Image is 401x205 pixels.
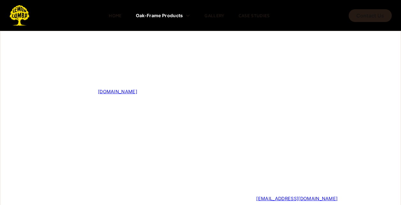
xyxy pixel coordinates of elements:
strong: By Using Our Site You Accept These terms and conditions [137,66,271,71]
strong: “Contact Tools” [290,142,328,148]
strong: Definitions and Interpretation [199,135,268,140]
strong: Information About Us [74,173,124,178]
a: [DOMAIN_NAME] [98,89,137,94]
strong: AND/OR [253,119,272,125]
div: Oak-Frame Products [131,11,196,21]
a: [EMAIL_ADDRESS][DOMAIN_NAME] [256,196,338,201]
h2: Privacy Policy [158,44,243,59]
a: Case Studies [234,11,275,20]
strong: SITE USEAGE AND PRIVACY POLICY [53,66,137,71]
div: Contact Us [356,13,384,18]
strong: “We/Us/Our” [272,165,304,171]
a: Contact Us [349,9,392,22]
a: Gallery [199,11,229,20]
strong: “Content” [94,158,118,163]
a: Home [104,11,127,20]
div: Oak-Frame Products [136,13,183,18]
strong: We do not sell goods, services, or digital content through Our Site [173,112,325,117]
